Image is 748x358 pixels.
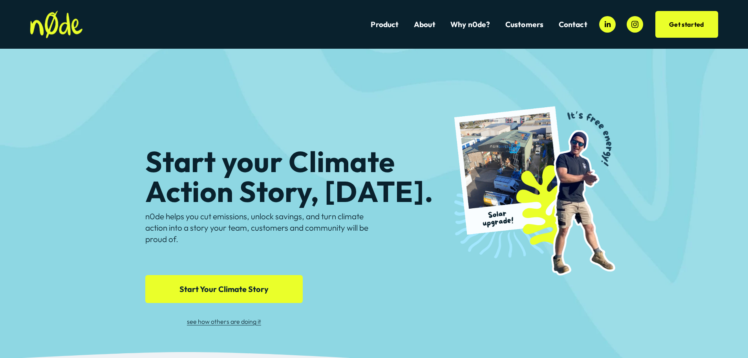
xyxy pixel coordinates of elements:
a: see how others are doing it [187,318,261,325]
a: Get started [655,11,718,38]
img: n0de [30,11,82,39]
p: n0de helps you cut emissions, unlock savings, and turn climate action into a story your team, cus... [145,211,372,245]
a: About [414,19,435,30]
span: Customers [505,20,544,29]
a: Contact [559,19,587,30]
a: Why n0de? [450,19,490,30]
a: Start Your Climate Story [145,275,302,303]
a: Product [371,19,399,30]
a: LinkedIn [599,16,616,33]
h1: Start your Climate Action Story, [DATE]. [145,147,464,206]
a: folder dropdown [505,19,544,30]
a: Instagram [627,16,643,33]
